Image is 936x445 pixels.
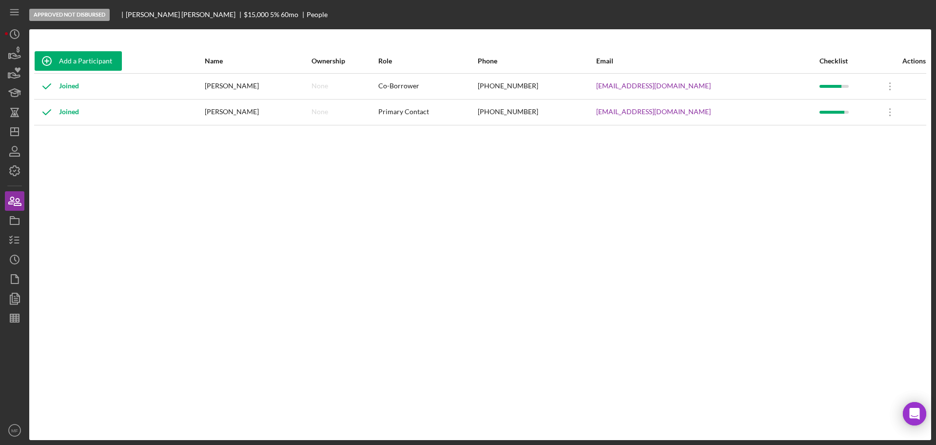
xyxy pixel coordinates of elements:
div: None [312,108,328,116]
div: [PHONE_NUMBER] [478,74,595,99]
div: $15,000 [244,11,269,19]
div: Checklist [819,57,877,65]
a: [EMAIL_ADDRESS][DOMAIN_NAME] [596,108,711,116]
div: Open Intercom Messenger [903,402,926,425]
text: MF [11,428,18,433]
div: Co-Borrower [378,74,477,99]
div: 60 mo [281,11,298,19]
div: [PERSON_NAME] [205,74,310,99]
div: Add a Participant [59,51,112,71]
button: MF [5,421,24,440]
div: Actions [878,57,926,65]
div: None [312,82,328,90]
div: Joined [35,100,79,124]
div: Primary Contact [378,100,477,124]
div: Joined [35,74,79,99]
div: People [307,11,328,19]
div: Role [378,57,477,65]
button: Add a Participant [35,51,122,71]
div: [PERSON_NAME] [205,100,310,124]
div: Email [596,57,819,65]
div: [PERSON_NAME] [PERSON_NAME] [126,11,244,19]
div: [PHONE_NUMBER] [478,100,595,124]
div: Ownership [312,57,377,65]
div: 5 % [270,11,279,19]
div: Phone [478,57,595,65]
a: [EMAIL_ADDRESS][DOMAIN_NAME] [596,82,711,90]
div: Name [205,57,310,65]
div: Approved Not Disbursed [29,9,110,21]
